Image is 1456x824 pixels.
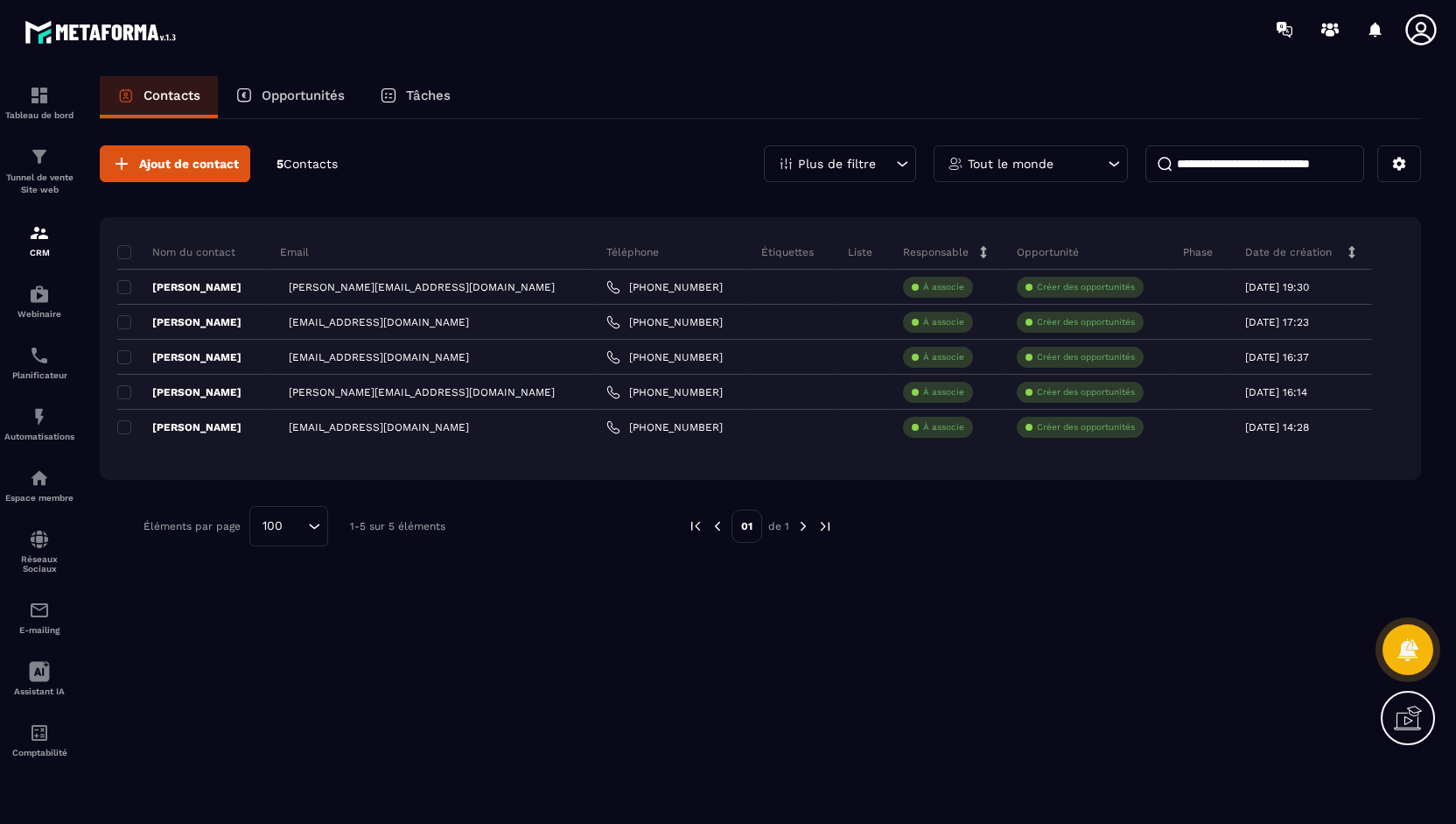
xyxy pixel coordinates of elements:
p: Tunnel de vente Site web [4,172,74,196]
p: [DATE] 17:23 [1245,316,1309,328]
p: 5 [276,156,338,173]
img: email [29,600,50,621]
p: Plus de filtre [798,158,876,170]
p: Liste [848,245,872,259]
p: Assistant IA [4,687,74,696]
a: automationsautomationsAutomatisations [4,393,74,454]
p: À associe [923,421,964,433]
p: Réseaux Sociaux [4,554,74,574]
p: [PERSON_NAME] [117,350,241,364]
a: formationformationTunnel de vente Site web [4,133,74,209]
p: Créer des opportunités [1037,351,1135,363]
p: Date de création [1245,245,1332,259]
img: formation [29,222,50,243]
p: Créer des opportunités [1037,421,1135,433]
span: 100 [256,517,289,536]
p: [PERSON_NAME] [117,315,241,329]
p: 1-5 sur 5 éléments [350,520,445,532]
p: CRM [4,248,74,257]
a: emailemailE-mailing [4,587,74,648]
p: Espace membre [4,493,74,503]
p: [DATE] 16:37 [1245,351,1309,363]
a: Tâches [362,76,468,118]
p: Créer des opportunités [1037,281,1135,293]
p: Planificateur [4,370,74,380]
a: [PHONE_NUMBER] [606,350,723,364]
img: automations [29,468,50,489]
img: logo [24,16,182,48]
a: [PHONE_NUMBER] [606,280,723,294]
a: [PHONE_NUMBER] [606,315,723,329]
p: Tout le monde [968,158,1053,170]
a: Contacts [100,76,218,118]
a: automationsautomationsEspace membre [4,454,74,516]
a: Opportunités [218,76,362,118]
p: Responsable [903,245,969,259]
p: [DATE] 19:30 [1245,281,1309,293]
p: Créer des opportunités [1037,316,1135,328]
img: automations [29,406,50,427]
input: Search for option [289,517,304,536]
a: Assistant IA [4,648,74,709]
p: Automatisations [4,432,74,441]
p: Email [280,245,309,259]
img: automations [29,284,50,305]
p: [DATE] 14:28 [1245,421,1309,433]
p: [PERSON_NAME] [117,420,241,434]
a: formationformationTableau de bord [4,72,74,133]
p: Créer des opportunités [1037,386,1135,398]
p: 01 [731,510,762,543]
p: À associe [923,316,964,328]
a: social-networksocial-networkRéseaux Sociaux [4,516,74,587]
a: [PHONE_NUMBER] [606,385,723,399]
p: E-mailing [4,625,74,635]
p: Webinaire [4,309,74,319]
p: À associe [923,386,964,398]
p: Éléments par page [143,520,241,532]
a: schedulerschedulerPlanificateur [4,332,74,393]
p: Opportunité [1017,245,1079,259]
button: Ajout de contact [100,145,250,182]
img: next [817,518,833,534]
img: scheduler [29,345,50,366]
p: [DATE] 16:14 [1245,386,1307,398]
img: prev [688,518,703,534]
a: accountantaccountantComptabilité [4,709,74,771]
p: À associe [923,351,964,363]
p: de 1 [768,519,789,533]
span: Contacts [283,157,338,171]
p: Opportunités [262,88,345,103]
p: [PERSON_NAME] [117,280,241,294]
p: Tableau de bord [4,110,74,120]
img: prev [710,518,725,534]
span: Ajout de contact [139,155,239,173]
a: formationformationCRM [4,209,74,271]
img: next [795,518,811,534]
p: Nom du contact [117,245,235,259]
img: formation [29,146,50,167]
p: Tâches [406,88,451,103]
p: Contacts [143,88,200,103]
img: formation [29,85,50,106]
a: [PHONE_NUMBER] [606,420,723,434]
p: Phase [1183,245,1213,259]
a: automationsautomationsWebinaire [4,271,74,332]
img: social-network [29,529,50,550]
p: Téléphone [606,245,659,259]
p: [PERSON_NAME] [117,385,241,399]
div: Search for option [249,506,328,546]
p: Comptabilité [4,748,74,757]
p: Étiquettes [761,245,814,259]
p: À associe [923,281,964,293]
img: accountant [29,722,50,743]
